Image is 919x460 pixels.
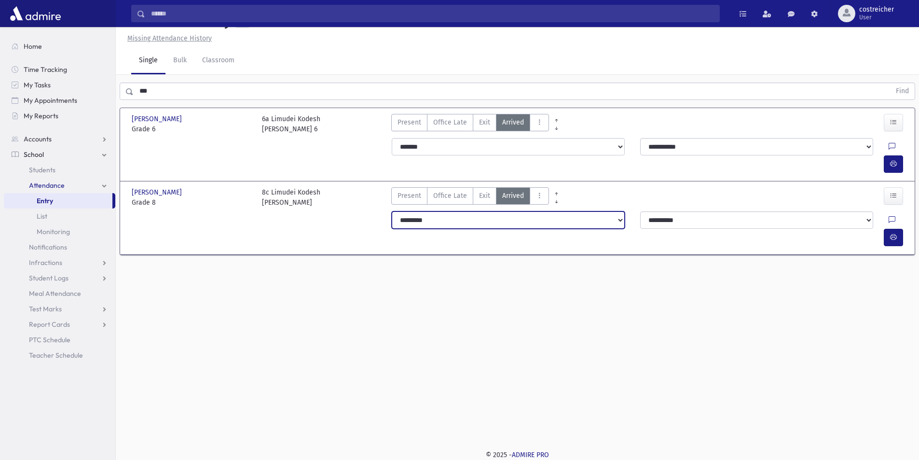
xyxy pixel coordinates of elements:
[4,62,115,77] a: Time Tracking
[4,348,115,363] a: Teacher Schedule
[4,93,115,108] a: My Appointments
[391,187,549,208] div: AttTypes
[37,212,47,221] span: List
[24,112,58,120] span: My Reports
[24,65,67,74] span: Time Tracking
[29,335,70,344] span: PTC Schedule
[37,227,70,236] span: Monitoring
[132,114,184,124] span: [PERSON_NAME]
[132,197,252,208] span: Grade 8
[4,332,115,348] a: PTC Schedule
[4,77,115,93] a: My Tasks
[890,83,915,99] button: Find
[131,47,165,74] a: Single
[4,286,115,301] a: Meal Attendance
[24,81,51,89] span: My Tasks
[4,317,115,332] a: Report Cards
[4,239,115,255] a: Notifications
[4,301,115,317] a: Test Marks
[502,117,524,127] span: Arrived
[29,274,69,282] span: Student Logs
[433,191,467,201] span: Office Late
[4,162,115,178] a: Students
[132,124,252,134] span: Grade 6
[479,191,490,201] span: Exit
[123,34,212,42] a: Missing Attendance History
[433,117,467,127] span: Office Late
[24,42,42,51] span: Home
[4,224,115,239] a: Monitoring
[194,47,242,74] a: Classroom
[29,166,55,174] span: Students
[29,305,62,313] span: Test Marks
[398,191,421,201] span: Present
[4,131,115,147] a: Accounts
[4,193,112,209] a: Entry
[4,255,115,270] a: Infractions
[24,135,52,143] span: Accounts
[479,117,490,127] span: Exit
[391,114,549,134] div: AttTypes
[4,209,115,224] a: List
[4,270,115,286] a: Student Logs
[4,108,115,124] a: My Reports
[502,191,524,201] span: Arrived
[165,47,194,74] a: Bulk
[29,320,70,329] span: Report Cards
[24,150,44,159] span: School
[4,178,115,193] a: Attendance
[127,34,212,42] u: Missing Attendance History
[262,114,320,134] div: 6a Limudei Kodesh [PERSON_NAME] 6
[859,14,894,21] span: User
[398,117,421,127] span: Present
[132,187,184,197] span: [PERSON_NAME]
[37,196,53,205] span: Entry
[29,289,81,298] span: Meal Attendance
[29,181,65,190] span: Attendance
[4,39,115,54] a: Home
[24,96,77,105] span: My Appointments
[145,5,719,22] input: Search
[8,4,63,23] img: AdmirePro
[29,243,67,251] span: Notifications
[859,6,894,14] span: costreicher
[262,187,320,208] div: 8c Limudei Kodesh [PERSON_NAME]
[131,450,904,460] div: © 2025 -
[4,147,115,162] a: School
[29,351,83,360] span: Teacher Schedule
[29,258,62,267] span: Infractions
